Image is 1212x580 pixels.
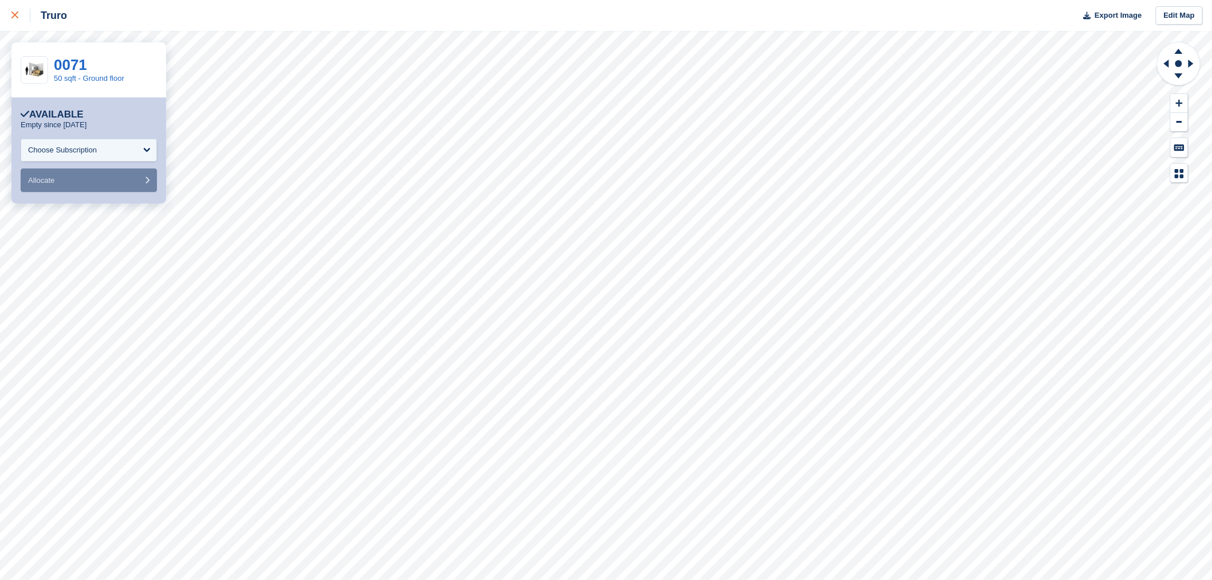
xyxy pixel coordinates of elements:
[1077,6,1142,25] button: Export Image
[54,74,124,83] a: 50 sqft - Ground floor
[28,176,54,185] span: Allocate
[30,9,67,22] div: Truro
[28,144,97,156] div: Choose Subscription
[21,109,84,120] div: Available
[1171,164,1188,183] button: Map Legend
[1171,113,1188,132] button: Zoom Out
[1095,10,1142,21] span: Export Image
[54,56,87,73] a: 0071
[1171,138,1188,157] button: Keyboard Shortcuts
[1156,6,1203,25] a: Edit Map
[21,120,86,130] p: Empty since [DATE]
[21,60,48,80] img: 50-sqft-unit.jpg
[21,168,157,192] button: Allocate
[1171,94,1188,113] button: Zoom In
